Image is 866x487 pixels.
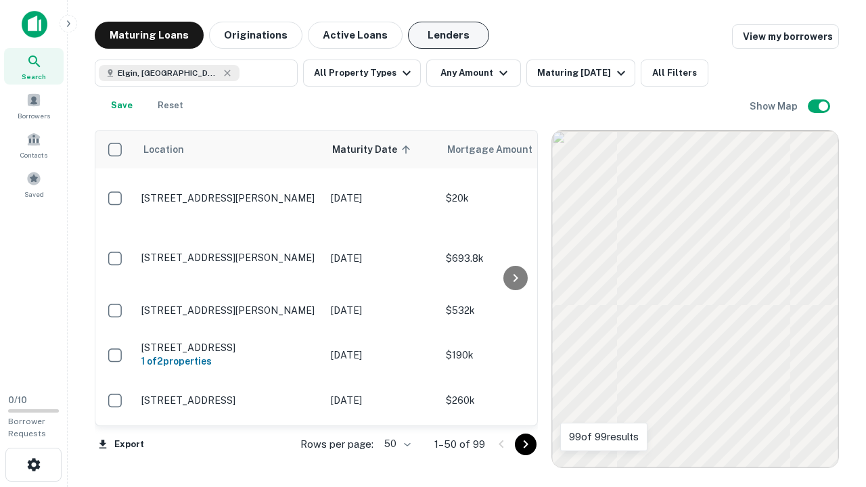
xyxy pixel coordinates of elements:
[118,67,219,79] span: Elgin, [GEOGRAPHIC_DATA], [GEOGRAPHIC_DATA]
[446,303,581,318] p: $532k
[4,166,64,202] a: Saved
[408,22,489,49] button: Lenders
[20,149,47,160] span: Contacts
[143,141,184,158] span: Location
[434,436,485,453] p: 1–50 of 99
[750,99,800,114] h6: Show Map
[446,251,581,266] p: $693.8k
[308,22,403,49] button: Active Loans
[18,110,50,121] span: Borrowers
[24,189,44,200] span: Saved
[209,22,302,49] button: Originations
[4,48,64,85] a: Search
[331,393,432,408] p: [DATE]
[447,141,550,158] span: Mortgage Amount
[331,348,432,363] p: [DATE]
[798,379,866,444] iframe: Chat Widget
[426,60,521,87] button: Any Amount
[439,131,588,168] th: Mortgage Amount
[141,252,317,264] p: [STREET_ADDRESS][PERSON_NAME]
[515,434,537,455] button: Go to next page
[100,92,143,119] button: Save your search to get updates of matches that match your search criteria.
[22,71,46,82] span: Search
[4,126,64,163] a: Contacts
[324,131,439,168] th: Maturity Date
[8,395,27,405] span: 0 / 10
[303,60,421,87] button: All Property Types
[331,191,432,206] p: [DATE]
[141,394,317,407] p: [STREET_ADDRESS]
[331,303,432,318] p: [DATE]
[95,22,204,49] button: Maturing Loans
[300,436,373,453] p: Rows per page:
[331,251,432,266] p: [DATE]
[141,192,317,204] p: [STREET_ADDRESS][PERSON_NAME]
[641,60,708,87] button: All Filters
[446,191,581,206] p: $20k
[446,348,581,363] p: $190k
[141,354,317,369] h6: 1 of 2 properties
[141,304,317,317] p: [STREET_ADDRESS][PERSON_NAME]
[22,11,47,38] img: capitalize-icon.png
[8,417,46,438] span: Borrower Requests
[4,87,64,124] a: Borrowers
[537,65,629,81] div: Maturing [DATE]
[135,131,324,168] th: Location
[732,24,839,49] a: View my borrowers
[149,92,192,119] button: Reset
[526,60,635,87] button: Maturing [DATE]
[552,131,838,467] div: 0 0
[95,434,147,455] button: Export
[379,434,413,454] div: 50
[141,342,317,354] p: [STREET_ADDRESS]
[332,141,415,158] span: Maturity Date
[446,393,581,408] p: $260k
[569,429,639,445] p: 99 of 99 results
